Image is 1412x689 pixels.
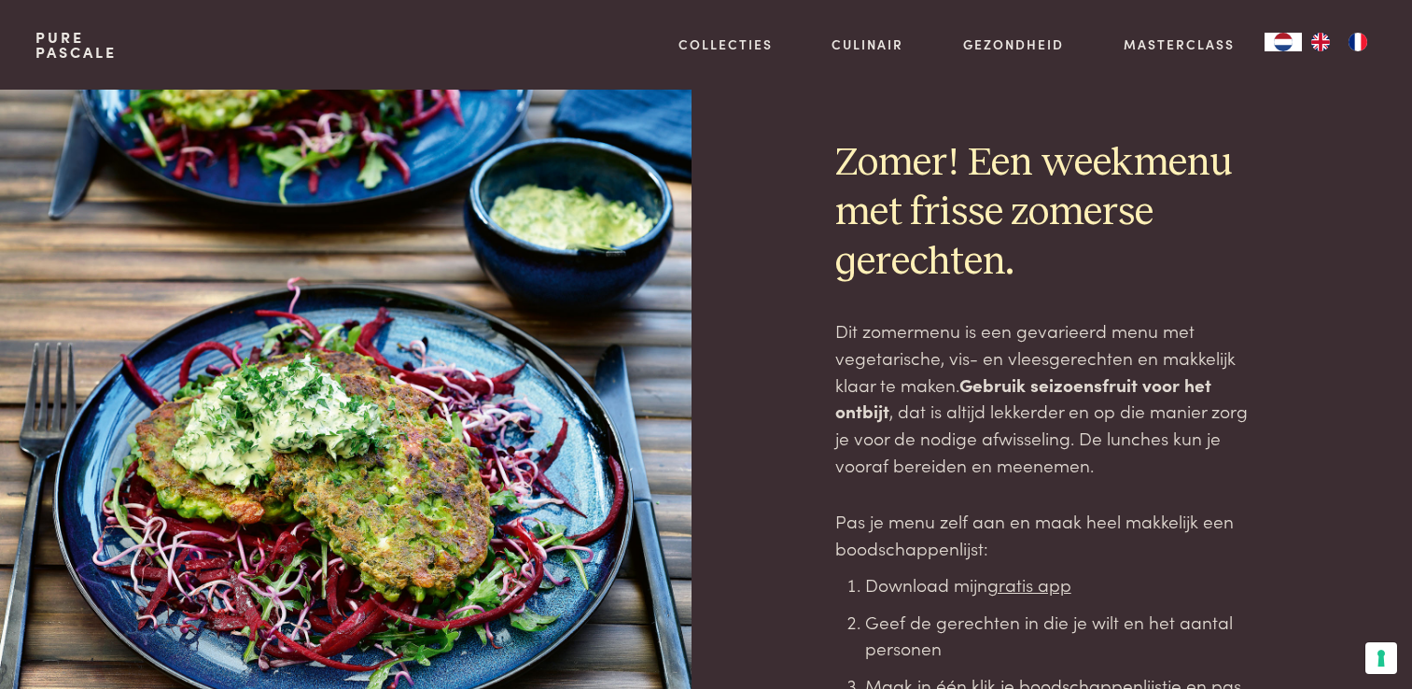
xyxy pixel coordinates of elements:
li: Download mijn [865,571,1263,598]
strong: Gebruik seizoensfruit voor het ontbijt [835,372,1211,424]
aside: Language selected: Nederlands [1265,33,1377,51]
h2: Zomer! Een weekmenu met frisse zomerse gerechten. [835,139,1263,288]
a: FR [1339,33,1377,51]
button: Uw voorkeuren voor toestemming voor trackingtechnologieën [1365,642,1397,674]
ul: Language list [1302,33,1377,51]
li: Geef de gerechten in die je wilt en het aantal personen [865,609,1263,662]
a: Collecties [678,35,773,54]
p: Pas je menu zelf aan en maak heel makkelijk een boodschappenlijst: [835,508,1263,561]
a: PurePascale [35,30,117,60]
a: Masterclass [1124,35,1235,54]
a: EN [1302,33,1339,51]
div: Language [1265,33,1302,51]
a: NL [1265,33,1302,51]
a: Culinair [832,35,903,54]
a: Gezondheid [963,35,1064,54]
p: Dit zomermenu is een gevarieerd menu met vegetarische, vis- en vleesgerechten en makkelijk klaar ... [835,317,1263,478]
a: gratis app [987,571,1071,597]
